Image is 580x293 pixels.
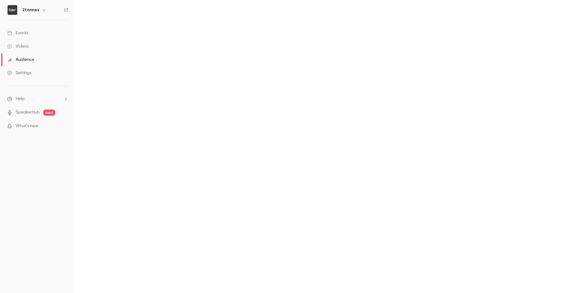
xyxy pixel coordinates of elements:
span: What's new [16,123,38,129]
div: Settings [7,70,31,76]
span: Help [16,96,24,102]
li: help-dropdown-opener [7,96,68,102]
a: SpeakerHub [16,109,40,116]
div: Videos [7,43,29,49]
span: new [43,110,55,116]
img: 2tonnes [8,5,17,15]
div: Events [7,30,28,36]
h6: 2tonnes [22,7,39,13]
div: Audience [7,57,34,63]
